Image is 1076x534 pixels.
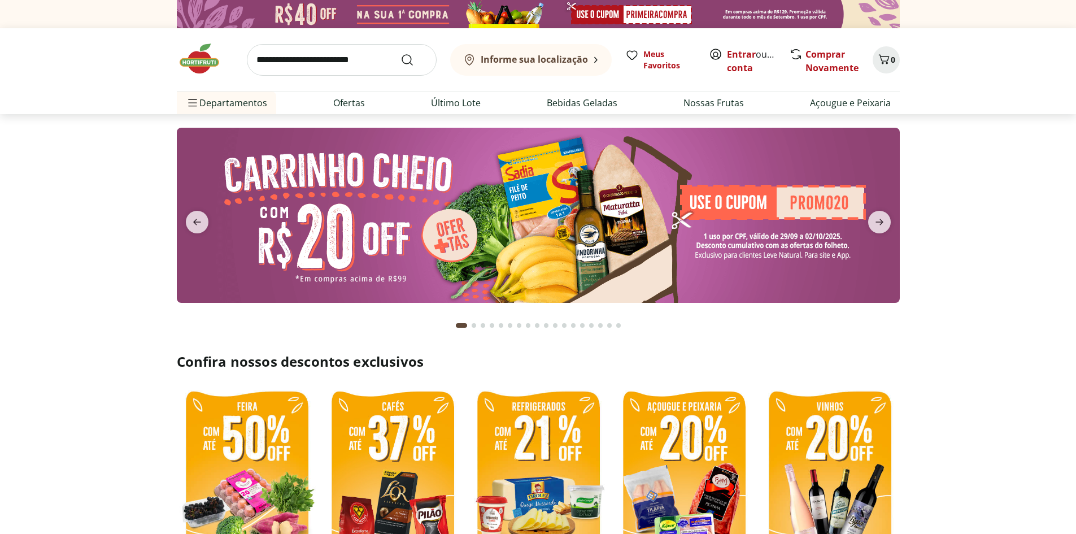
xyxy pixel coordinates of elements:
[177,42,233,76] img: Hortifruti
[247,44,437,76] input: search
[542,312,551,339] button: Go to page 10 from fs-carousel
[643,49,695,71] span: Meus Favoritos
[450,44,612,76] button: Informe sua localização
[614,312,623,339] button: Go to page 18 from fs-carousel
[177,128,900,303] img: cupom
[727,47,777,75] span: ou
[478,312,487,339] button: Go to page 3 from fs-carousel
[805,48,859,74] a: Comprar Novamente
[177,353,900,371] h2: Confira nossos descontos exclusivos
[873,46,900,73] button: Carrinho
[605,312,614,339] button: Go to page 17 from fs-carousel
[186,89,199,116] button: Menu
[515,312,524,339] button: Go to page 7 from fs-carousel
[727,48,789,74] a: Criar conta
[469,312,478,339] button: Go to page 2 from fs-carousel
[596,312,605,339] button: Go to page 16 from fs-carousel
[533,312,542,339] button: Go to page 9 from fs-carousel
[625,49,695,71] a: Meus Favoritos
[496,312,506,339] button: Go to page 5 from fs-carousel
[454,312,469,339] button: Current page from fs-carousel
[810,96,891,110] a: Açougue e Peixaria
[683,96,744,110] a: Nossas Frutas
[587,312,596,339] button: Go to page 15 from fs-carousel
[481,53,588,66] b: Informe sua localização
[186,89,267,116] span: Departamentos
[891,54,895,65] span: 0
[859,211,900,233] button: next
[333,96,365,110] a: Ofertas
[400,53,428,67] button: Submit Search
[727,48,756,60] a: Entrar
[487,312,496,339] button: Go to page 4 from fs-carousel
[547,96,617,110] a: Bebidas Geladas
[551,312,560,339] button: Go to page 11 from fs-carousel
[506,312,515,339] button: Go to page 6 from fs-carousel
[569,312,578,339] button: Go to page 13 from fs-carousel
[431,96,481,110] a: Último Lote
[560,312,569,339] button: Go to page 12 from fs-carousel
[524,312,533,339] button: Go to page 8 from fs-carousel
[578,312,587,339] button: Go to page 14 from fs-carousel
[177,211,217,233] button: previous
